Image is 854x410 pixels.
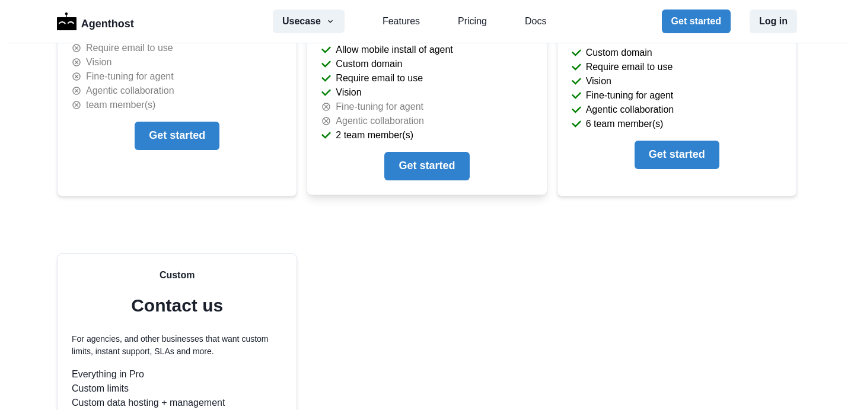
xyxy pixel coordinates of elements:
[57,12,77,30] img: Logo
[586,117,664,131] p: 6 team member(s)
[72,396,282,410] p: Custom data hosting + management
[86,84,174,98] p: Agentic collaboration
[383,14,420,28] a: Features
[586,74,611,88] p: Vision
[72,382,282,396] p: Custom limits
[131,292,223,319] p: Contact us
[160,268,195,282] p: Custom
[586,60,673,74] p: Require email to use
[81,11,134,32] p: Agenthost
[86,41,173,55] p: Require email to use
[586,88,674,103] p: Fine-tuning for agent
[458,14,487,28] a: Pricing
[273,9,345,33] button: Usecase
[586,46,652,60] p: Custom domain
[525,14,546,28] a: Docs
[336,128,413,142] p: 2 team member(s)
[635,141,719,169] button: Get started
[384,152,469,180] button: Get started
[336,114,424,128] p: Agentic collaboration
[336,43,453,57] p: Allow mobile install of agent
[336,71,423,85] p: Require email to use
[336,57,402,71] p: Custom domain
[662,9,731,33] button: Get started
[336,100,423,114] p: Fine-tuning for agent
[57,11,134,32] a: LogoAgenthost
[135,122,219,150] button: Get started
[750,9,797,33] button: Log in
[86,69,174,84] p: Fine-tuning for agent
[86,55,111,69] p: Vision
[72,367,282,382] p: Everything in Pro
[72,333,282,358] p: For agencies, and other businesses that want custom limits, instant support, SLAs and more.
[86,98,155,112] p: team member(s)
[586,103,674,117] p: Agentic collaboration
[336,85,361,100] p: Vision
